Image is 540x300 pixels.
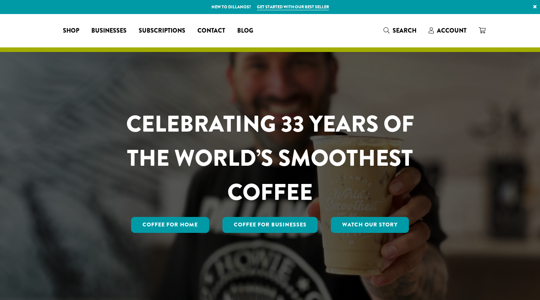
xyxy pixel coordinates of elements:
a: Coffee for Home [131,217,209,233]
span: Search [393,26,416,35]
span: Subscriptions [139,26,185,36]
span: Contact [197,26,225,36]
a: Shop [57,25,85,37]
span: Blog [237,26,253,36]
a: Watch Our Story [331,217,409,233]
a: Get started with our best seller [257,4,329,10]
span: Businesses [91,26,127,36]
a: Search [377,24,423,37]
h1: CELEBRATING 33 YEARS OF THE WORLD’S SMOOTHEST COFFEE [104,107,437,209]
a: Coffee For Businesses [222,217,318,233]
span: Shop [63,26,79,36]
span: Account [437,26,466,35]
